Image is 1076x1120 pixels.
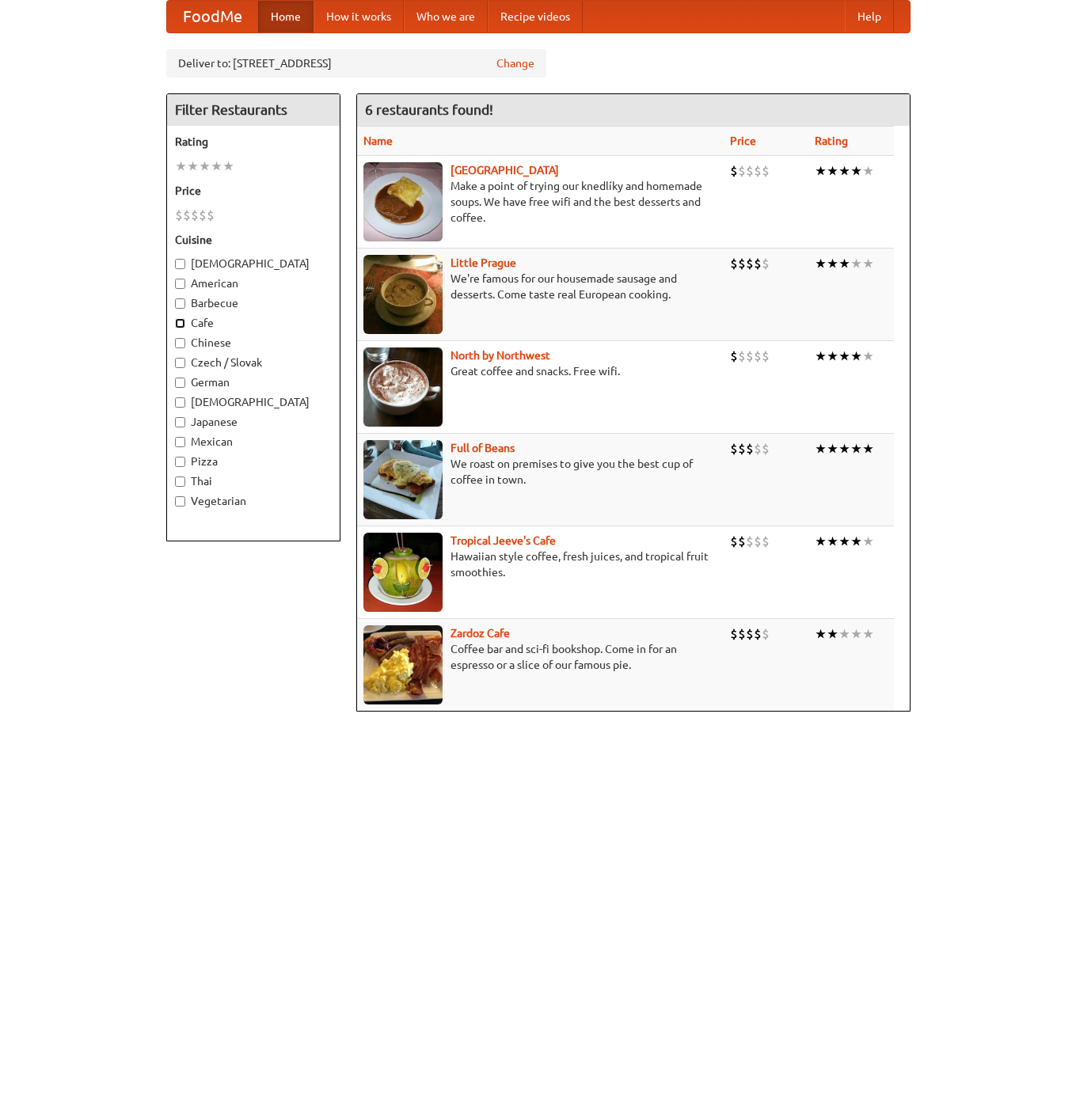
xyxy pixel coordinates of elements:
li: $ [762,625,770,643]
li: $ [199,207,207,224]
li: $ [762,162,770,180]
li: ★ [827,255,838,272]
img: north.jpg [363,347,443,427]
li: ★ [815,255,827,272]
li: $ [754,162,762,180]
a: Name [363,135,393,147]
ng-pluralize: 6 restaurants found! [365,102,493,117]
p: Coffee bar and sci-fi bookshop. Come in for an espresso or a slice of our famous pie. [363,641,718,673]
li: $ [762,347,770,365]
label: [DEMOGRAPHIC_DATA] [175,394,332,410]
li: $ [730,533,738,550]
h5: Cuisine [175,232,332,248]
b: Full of Beans [451,442,515,454]
li: $ [730,162,738,180]
li: $ [730,347,738,365]
li: ★ [815,440,827,457]
li: $ [183,207,191,224]
li: ★ [862,440,874,457]
label: Vegetarian [175,493,332,509]
li: ★ [187,158,199,175]
a: North by Northwest [451,349,550,362]
li: ★ [862,162,874,180]
img: littleprague.jpg [363,255,443,334]
li: $ [754,440,762,457]
li: $ [762,255,770,272]
li: $ [754,533,762,550]
li: ★ [838,255,850,272]
input: Barbecue [175,298,185,309]
li: ★ [850,255,862,272]
h5: Price [175,183,332,199]
img: jeeves.jpg [363,533,443,612]
li: $ [730,255,738,272]
li: ★ [838,440,850,457]
input: Chinese [175,338,185,348]
label: Cafe [175,315,332,331]
li: ★ [815,625,827,643]
label: Japanese [175,414,332,430]
input: Cafe [175,318,185,328]
li: $ [746,625,754,643]
label: American [175,275,332,291]
li: $ [746,162,754,180]
p: Hawaiian style coffee, fresh juices, and tropical fruit smoothies. [363,549,718,580]
li: $ [738,440,746,457]
li: $ [754,255,762,272]
li: ★ [815,162,827,180]
label: Mexican [175,434,332,450]
li: ★ [838,347,850,365]
li: ★ [827,347,838,365]
li: $ [175,207,183,224]
input: Mexican [175,437,185,447]
li: ★ [211,158,222,175]
li: ★ [827,625,838,643]
div: Deliver to: [STREET_ADDRESS] [166,49,546,78]
li: $ [746,533,754,550]
input: German [175,378,185,388]
label: Thai [175,473,332,489]
p: Make a point of trying our knedlíky and homemade soups. We have free wifi and the best desserts a... [363,178,718,226]
li: ★ [862,255,874,272]
li: $ [738,533,746,550]
a: Help [845,1,894,32]
li: ★ [838,162,850,180]
li: ★ [222,158,234,175]
a: Rating [815,135,848,147]
h4: Filter Restaurants [167,94,340,126]
a: Zardoz Cafe [451,627,510,640]
li: $ [754,347,762,365]
li: ★ [827,440,838,457]
a: Price [730,135,756,147]
a: Change [496,55,534,71]
h5: Rating [175,134,332,150]
li: $ [730,440,738,457]
li: $ [738,347,746,365]
label: Pizza [175,454,332,469]
img: beans.jpg [363,440,443,519]
p: We roast on premises to give you the best cup of coffee in town. [363,456,718,488]
li: $ [762,533,770,550]
p: Great coffee and snacks. Free wifi. [363,363,718,379]
li: ★ [862,625,874,643]
input: Czech / Slovak [175,358,185,368]
li: $ [754,625,762,643]
li: ★ [850,347,862,365]
li: $ [746,255,754,272]
li: ★ [850,440,862,457]
a: FoodMe [167,1,258,32]
a: Tropical Jeeve's Cafe [451,534,556,547]
li: ★ [838,625,850,643]
li: ★ [815,533,827,550]
label: Czech / Slovak [175,355,332,370]
input: Pizza [175,457,185,467]
a: Little Prague [451,256,516,269]
img: czechpoint.jpg [363,162,443,241]
li: $ [191,207,199,224]
label: Barbecue [175,295,332,311]
li: ★ [850,625,862,643]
